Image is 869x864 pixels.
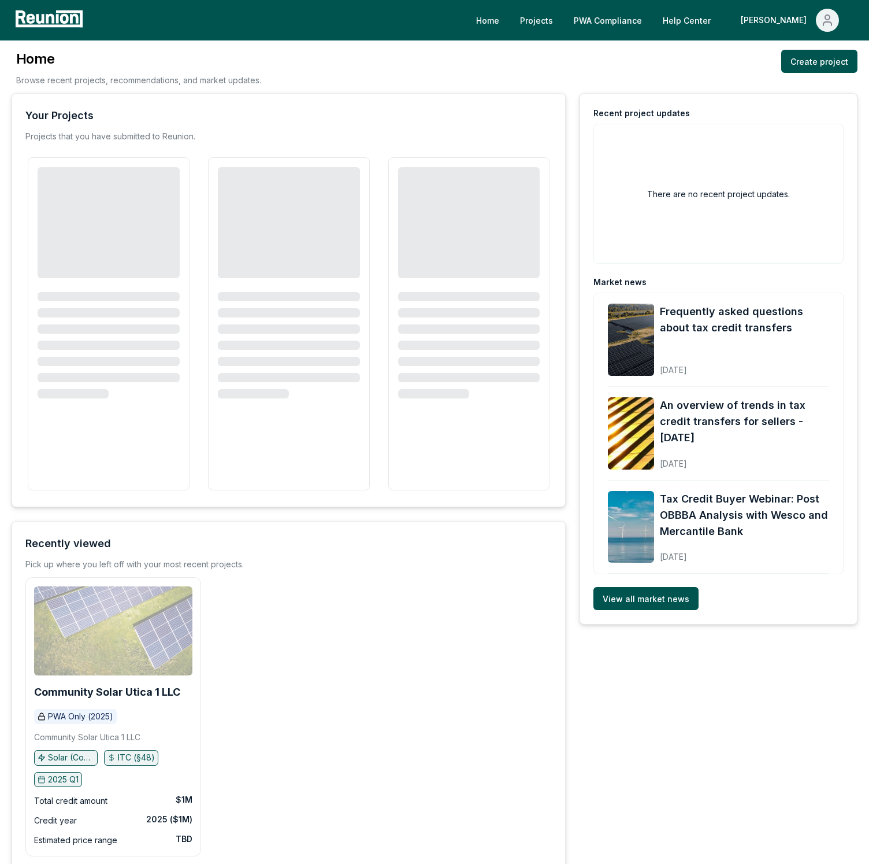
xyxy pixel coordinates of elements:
[660,356,829,376] div: [DATE]
[34,814,77,828] div: Credit year
[176,833,192,845] div: TBD
[731,9,848,32] button: [PERSON_NAME]
[25,559,244,570] div: Pick up where you left off with your most recent projects.
[660,449,829,470] div: [DATE]
[48,752,94,763] p: Solar (Community)
[16,50,261,68] h3: Home
[593,276,647,288] div: Market news
[593,108,690,119] div: Recent project updates
[176,794,192,806] div: $1M
[593,587,699,610] a: View all market news
[608,397,654,470] img: An overview of trends in tax credit transfers for sellers - September 2025
[34,833,117,847] div: Estimated price range
[34,750,98,765] button: Solar (Community)
[565,9,651,32] a: PWA Compliance
[34,794,107,808] div: Total credit amount
[660,304,829,336] a: Frequently asked questions about tax credit transfers
[48,711,113,722] p: PWA Only (2025)
[511,9,562,32] a: Projects
[25,536,111,552] div: Recently viewed
[608,304,654,376] img: Frequently asked questions about tax credit transfers
[653,9,720,32] a: Help Center
[48,774,79,785] p: 2025 Q1
[608,491,654,563] img: Tax Credit Buyer Webinar: Post OBBBA Analysis with Wesco and Mercantile Bank
[146,814,192,825] div: 2025 ($1M)
[25,131,195,142] p: Projects that you have submitted to Reunion.
[781,50,857,73] a: Create project
[647,188,790,200] h2: There are no recent project updates.
[660,542,829,563] div: [DATE]
[25,108,94,124] div: Your Projects
[34,772,82,787] button: 2025 Q1
[34,732,140,743] p: Community Solar Utica 1 LLC
[741,9,811,32] div: [PERSON_NAME]
[467,9,508,32] a: Home
[660,491,829,540] a: Tax Credit Buyer Webinar: Post OBBBA Analysis with Wesco and Mercantile Bank
[467,9,857,32] nav: Main
[16,74,261,86] p: Browse recent projects, recommendations, and market updates.
[660,397,829,446] a: An overview of trends in tax credit transfers for sellers - [DATE]
[118,752,155,763] p: ITC (§48)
